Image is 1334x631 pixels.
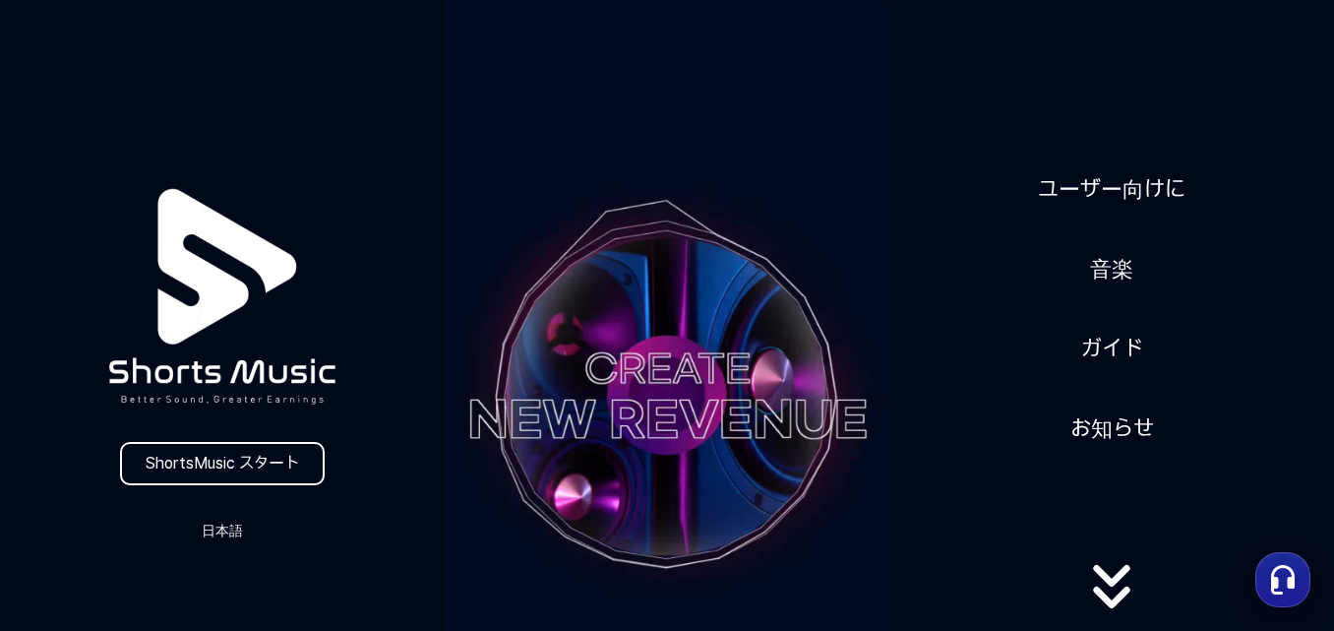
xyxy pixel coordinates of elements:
a: ガイド [1073,325,1151,373]
img: logo [61,136,384,458]
a: 音楽 [1082,245,1141,293]
button: 日本語 [175,517,270,544]
a: ShortsMusic スタート [120,442,325,485]
a: お知らせ [1062,405,1162,453]
a: ユーザー向けに [1030,165,1193,214]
